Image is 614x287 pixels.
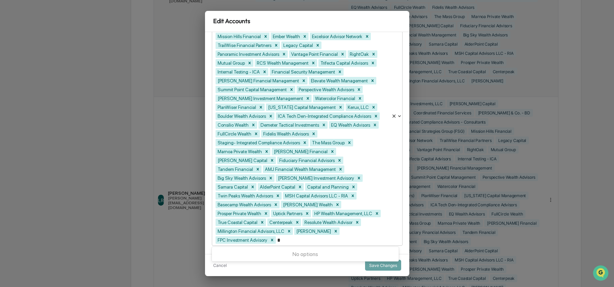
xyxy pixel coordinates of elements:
[267,174,274,182] div: Remove Big Sky Wealth Advisors
[348,50,370,58] div: RightOak
[281,201,334,208] div: [PERSON_NAME] Wealth
[313,95,356,102] div: Watercolor Financial
[304,95,312,102] div: Remove Marshall Investment Management
[7,52,19,64] img: 1746055101610-c473b297-6a78-478c-a979-82029cc54cd1
[216,50,280,58] div: Panoramic Investment Advisors
[350,183,357,191] div: Remove Capital and Planning
[47,83,87,95] a: 🗄️Attestations
[277,157,336,164] div: Fiduciary Financial Advisors
[14,99,43,106] span: Data Lookup
[310,130,317,138] div: Remove Fidelis Wealth Advisors
[272,148,329,155] div: [PERSON_NAME] Financial
[258,219,266,226] div: Remove True Coastal Capital
[246,59,253,67] div: Remove Mutual Group
[320,121,328,129] div: Remove Demeter Tactical Investments
[309,77,369,84] div: Elevate Wealth Management
[329,121,371,129] div: EQ Wealth Advisors
[294,219,301,226] div: Remove Centerpeak
[370,103,377,111] div: Remove Kerux, LLC
[349,192,357,200] div: Remove MSH Capital Advisors LLC - RIA
[250,121,257,129] div: Remove Consilio Wealth
[48,115,82,121] a: Powered byPylon
[23,59,86,64] div: We're available if you need us!
[336,157,343,164] div: Remove Fiduciary Financial Advisors
[300,77,308,84] div: Remove Fineberg Financial Management
[365,260,401,271] button: Save Changes
[213,260,227,271] button: Cancel
[205,11,409,32] h2: Edit Accounts
[23,52,112,59] div: Start new chat
[267,112,274,120] div: Remove Boulder Wealth Advisors
[255,59,310,67] div: RCS Wealth Management
[216,103,257,111] div: PlanWiser Financial
[249,183,256,191] div: Remove Samara Capital
[271,33,301,40] div: Ember Wealth
[346,139,353,146] div: Remove The Mass Group
[216,59,246,67] div: Mutual Group
[334,201,341,208] div: Remove Truman Wealth
[272,201,280,208] div: Remove Basecamp Wealth Advisors
[216,236,268,244] div: FPC Investment Advisory
[216,86,288,93] div: Summit Point Capital Management
[216,210,262,217] div: Prosper Private Wealth
[7,99,12,105] div: 🔎
[257,103,265,111] div: Remove PlanWiser Financial
[216,121,250,129] div: Consilio Wealth
[356,95,364,102] div: Remove Watercolor Financial
[289,50,339,58] div: Vantage Point Financial
[314,42,321,49] div: Remove Legacy Capital
[261,130,310,138] div: Fidelis Wealth Advisors
[216,183,249,191] div: Samara Capital
[285,227,293,235] div: Remove Millington Financial Advisors, LLC
[301,33,309,40] div: Remove Ember Wealth
[271,210,303,217] div: Uptick Partners
[216,68,261,76] div: Internal Testing - ICA
[261,68,268,76] div: Remove Internal Testing - ICA
[592,265,611,283] iframe: Open customer support
[266,103,337,111] div: [US_STATE] Capital Management
[252,130,260,138] div: Remove FullCircle Wealth
[310,139,346,146] div: The Mass Group
[216,174,267,182] div: Big Sky Wealth Advisors
[305,183,350,191] div: Capital and Planning
[216,227,285,235] div: Millington Financial Advisors, LLC
[310,33,363,40] div: Excelsior Advisor Network
[216,157,268,164] div: [PERSON_NAME] Capital
[318,59,369,67] div: Trifecta Capital Advisors
[283,192,349,200] div: MSH Capital Advisors LLC - RIA
[276,174,355,182] div: [PERSON_NAME] Investment Advisory
[4,83,47,95] a: 🖐️Preclearance
[372,112,380,120] div: Remove ICA Tech Den-Integrated Compliance Advisors
[281,42,314,49] div: Legacy Capital
[216,192,274,200] div: Twin Peaks Wealth Advisors
[268,157,276,164] div: Remove Callahan Capital
[296,183,304,191] div: Remove AlderPoint Capital
[14,86,44,93] span: Preclearance
[276,112,372,120] div: ICA Tech Den-Integrated Compliance Advisors
[216,42,272,49] div: TrailWise Financial Partners
[216,165,254,173] div: Tandem Financial
[297,86,355,93] div: Perspective Wealth Advisors
[212,248,399,260] div: No options
[263,148,270,155] div: Remove Marnoa Private Wealth
[332,227,340,235] div: Remove Morgan Rosel
[355,174,363,182] div: Remove Goodwin Investment Advisory
[116,54,124,62] button: Start new chat
[363,33,371,40] div: Remove Excelsior Advisor Network
[312,210,373,217] div: HP Wealth Management, LLC
[337,165,344,173] div: Remove AMJ Financial Wealth Management
[346,103,370,111] div: Kerux, LLC
[373,210,381,217] div: Remove HP Wealth Management, LLC
[329,148,336,155] div: Remove Rik Saylor Financial
[7,86,12,92] div: 🖐️
[7,14,124,25] p: How can we help?
[216,139,301,146] div: Staging- Integrated Compliance Advisors
[369,59,377,67] div: Remove Trifecta Capital Advisors
[274,192,282,200] div: Remove Twin Peaks Wealth Advisors
[339,50,346,58] div: Remove Vantage Point Financial
[355,86,363,93] div: Remove Perspective Wealth Advisors
[216,95,304,102] div: [PERSON_NAME] Investment Management
[216,112,267,120] div: Boulder Wealth Advisors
